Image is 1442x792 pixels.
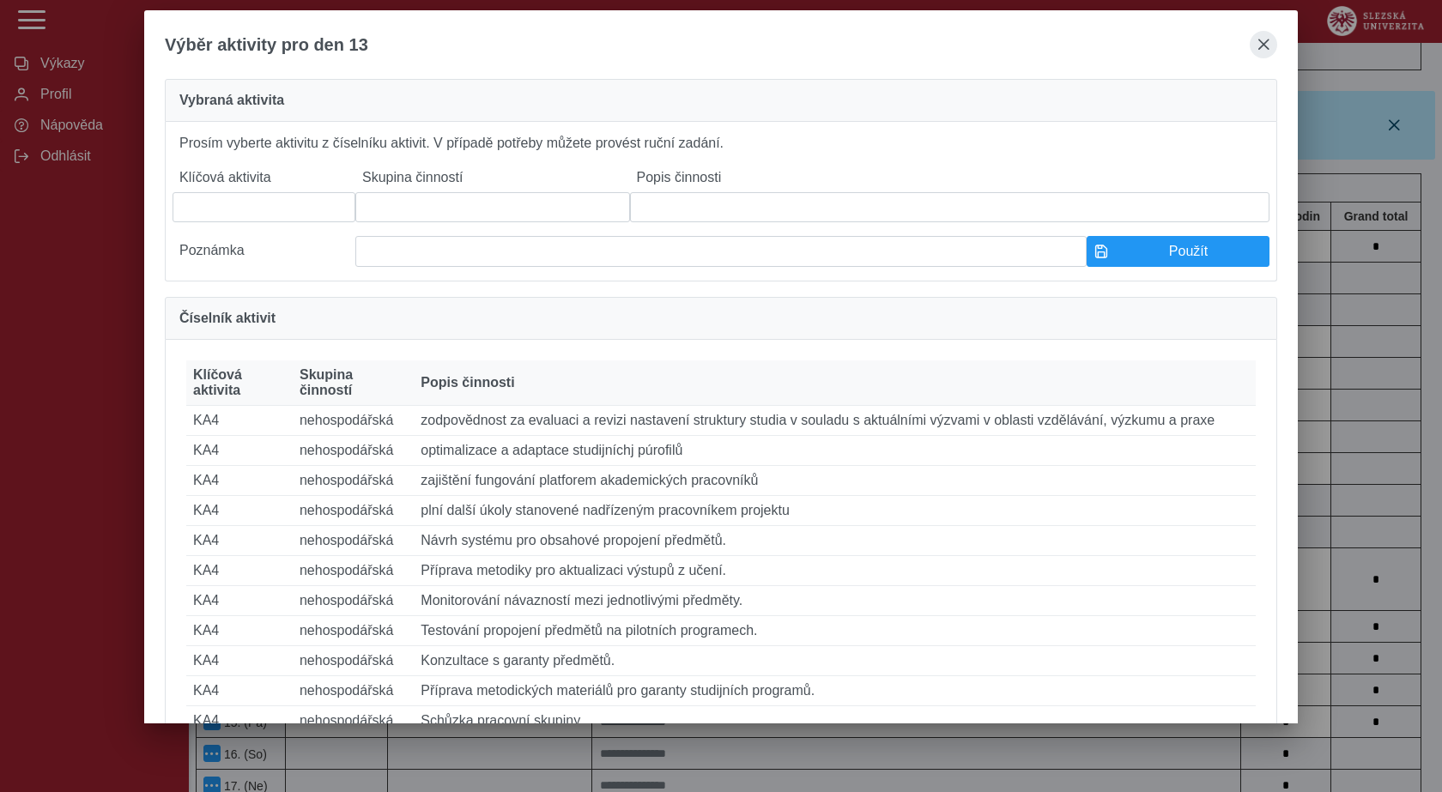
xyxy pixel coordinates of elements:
span: Klíčová aktivita [193,367,286,398]
td: Monitorování návazností mezi jednotlivými předměty. [414,586,1256,616]
td: KA4 [186,706,293,736]
td: Testování propojení předmětů na pilotních programech. [414,616,1256,646]
td: KA4 [186,586,293,616]
td: nehospodářská [293,676,414,706]
td: KA4 [186,616,293,646]
td: KA4 [186,646,293,676]
button: close [1250,31,1277,58]
td: Konzultace s garanty předmětů. [414,646,1256,676]
label: Poznámka [173,236,355,267]
td: nehospodářská [293,586,414,616]
td: nehospodářská [293,406,414,436]
td: nehospodářská [293,706,414,736]
td: nehospodářská [293,646,414,676]
span: Výběr aktivity pro den 13 [165,35,368,55]
td: Návrh systému pro obsahové propojení předmětů. [414,526,1256,556]
td: optimalizace a adaptace studijníchj púrofilů [414,436,1256,466]
button: Použít [1087,236,1269,267]
td: Příprava metodiky pro aktualizaci výstupů z učení. [414,556,1256,586]
label: Popis činnosti [630,163,1269,192]
span: Číselník aktivit [179,311,276,325]
span: Vybraná aktivita [179,94,284,107]
td: zajištění fungování platforem akademických pracovníků [414,466,1256,496]
td: KA4 [186,466,293,496]
td: nehospodářská [293,616,414,646]
span: Skupina činností [300,367,407,398]
label: Klíčová aktivita [173,163,355,192]
td: nehospodářská [293,496,414,526]
td: Příprava metodických materiálů pro garanty studijních programů. [414,676,1256,706]
td: nehospodářská [293,436,414,466]
span: Popis činnosti [421,375,514,390]
td: nehospodářská [293,526,414,556]
td: zodpovědnost za evaluaci a revizi nastavení struktury studia v souladu s aktuálními výzvami v obl... [414,406,1256,436]
td: KA4 [186,406,293,436]
td: plní další úkoly stanovené nadřízeným pracovníkem projektu [414,496,1256,526]
td: KA4 [186,496,293,526]
td: KA4 [186,556,293,586]
td: KA4 [186,526,293,556]
td: KA4 [186,676,293,706]
td: nehospodářská [293,556,414,586]
label: Skupina činností [355,163,630,192]
div: Prosím vyberte aktivitu z číselníku aktivit. V případě potřeby můžete provést ruční zadání. [165,122,1277,281]
td: nehospodářská [293,466,414,496]
span: Použít [1115,244,1262,259]
td: Schůzka pracovní skupiny [414,706,1256,736]
td: KA4 [186,436,293,466]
